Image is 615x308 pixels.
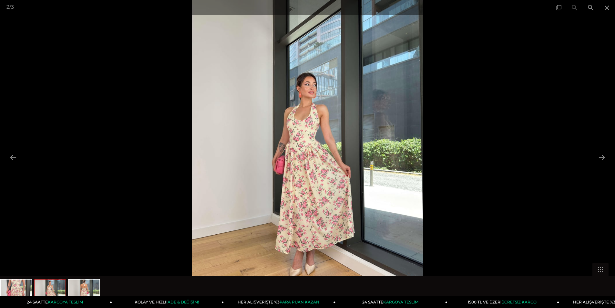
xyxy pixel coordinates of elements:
span: 2 [6,4,9,10]
a: 24 SAATTEKARGOYA TESLİM [0,296,112,308]
a: KOLAY VE HIZLIİADE & DEĞİŞİM! [112,296,224,308]
span: PARA PUAN KAZAN [280,300,319,304]
span: İADE & DEĞİŞİM! [166,300,199,304]
span: KARGOYA TESLİM [48,300,83,304]
img: tavens-elbise-25y456-109-4f.jpg [35,280,66,304]
a: HER ALIŞVERİŞTE %3PARA PUAN KAZAN [224,296,335,308]
a: 1500 TL VE ÜZERİÜCRETSİZ KARGO [447,296,559,308]
span: 3 [11,4,14,10]
span: KARGOYA TESLİM [383,300,418,304]
img: tavens-elbise-25y456-0c9f3d.jpg [1,280,32,304]
button: Toggle thumbnails [592,263,609,276]
span: ÜCRETSİZ KARGO [501,300,537,304]
img: tavens-elbise-25y456-8-a2ab.jpg [68,280,99,304]
a: 24 SAATTEKARGOYA TESLİM [336,296,447,308]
